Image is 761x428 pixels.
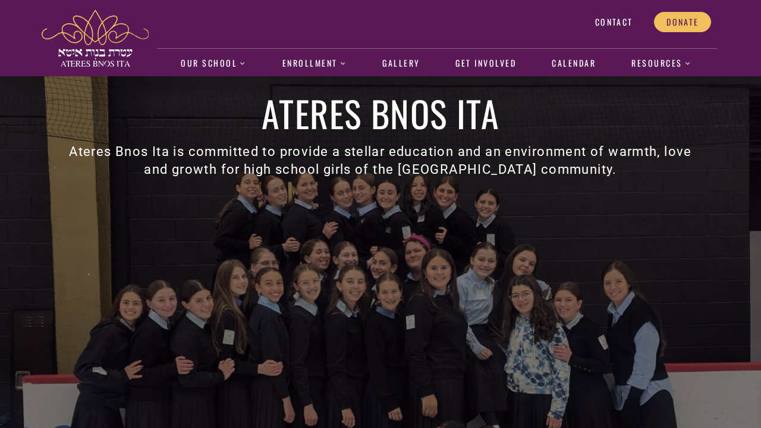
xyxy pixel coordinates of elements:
a: Get Involved [449,50,523,77]
a: Our School [175,50,253,77]
a: Donate [654,12,711,32]
a: Gallery [376,50,426,77]
a: Contact [583,12,645,32]
span: Donate [666,17,699,27]
h1: Ateres Bnos Ita [61,95,700,131]
a: Calendar [546,50,602,77]
span: Contact [595,17,633,27]
img: ateres [42,10,149,67]
a: Resources [625,50,698,77]
h3: Ateres Bnos Ita is committed to provide a stellar education and an environment of warmth, love an... [61,143,700,179]
a: Enrollment [276,50,353,77]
